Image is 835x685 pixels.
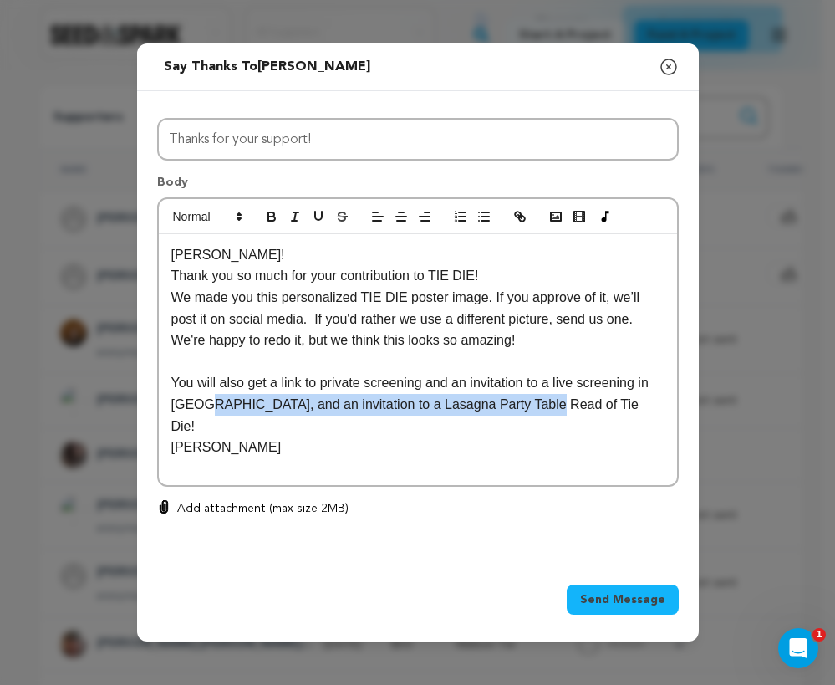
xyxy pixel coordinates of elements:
[171,437,664,458] p: [PERSON_NAME]
[812,628,826,642] span: 1
[157,174,679,197] p: Body
[157,118,679,161] input: Subject
[171,372,664,437] p: You will also get a link to private screening and an invitation to a live screening in [GEOGRAPHI...
[257,60,370,74] span: [PERSON_NAME]
[778,628,818,668] iframe: Intercom live chat
[164,57,370,77] div: Say thanks to
[567,585,679,615] button: Send Message
[171,265,664,287] p: Thank you so much for your contribution to TIE DIE!
[177,500,349,517] p: Add attachment (max size 2MB)
[171,244,664,266] p: [PERSON_NAME]!
[580,591,665,608] span: Send Message
[171,287,664,351] p: We made you this personalized TIE DIE poster image. If you approve of it, we’ll post it on social...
